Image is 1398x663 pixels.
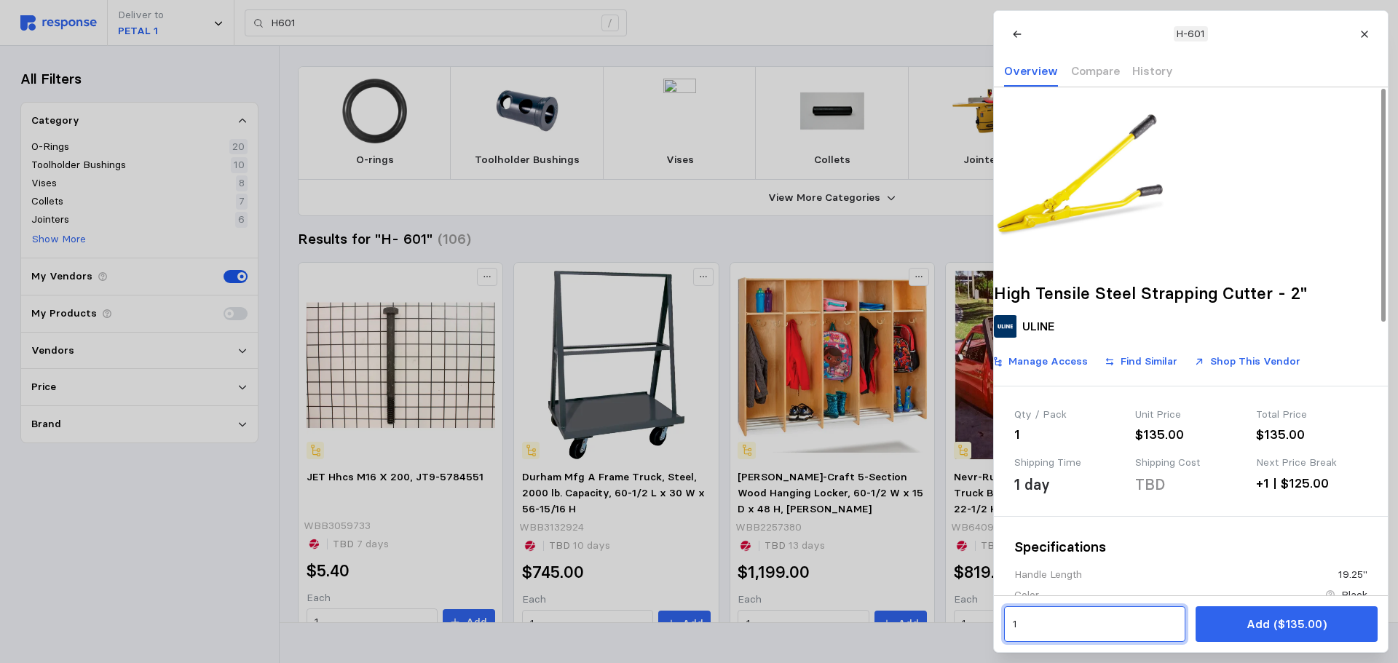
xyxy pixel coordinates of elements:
[1256,474,1367,493] div: +1 | $125.00
[994,87,1169,262] img: H-601
[1135,425,1246,445] div: $135.00
[1196,606,1377,642] button: Add ($135.00)
[1004,62,1058,80] p: Overview
[1014,587,1039,603] div: Color
[1014,407,1125,423] div: Qty / Pack
[1135,407,1246,423] div: Unit Price
[1256,455,1367,471] div: Next Price Break
[1246,615,1326,633] p: Add ($135.00)
[1014,567,1082,582] div: Handle Length
[1209,354,1300,370] p: Shop This Vendor
[1185,348,1308,376] button: Shop This Vendor
[1135,455,1246,471] div: Shipping Cost
[1012,611,1177,638] input: Qty
[1338,567,1367,582] div: 19.25"
[1256,407,1367,423] div: Total Price
[1132,62,1173,80] p: History
[984,348,1096,376] button: Manage Access
[1120,354,1177,370] p: Find Similar
[1340,587,1367,603] div: Black
[1022,317,1054,336] p: ULINE
[1070,62,1119,80] p: Compare
[1176,26,1205,42] p: H-601
[1014,474,1050,496] div: 1 day
[1014,425,1125,445] div: 1
[1135,474,1165,496] div: TBD
[1096,348,1185,376] button: Find Similar
[1014,455,1125,471] div: Shipping Time
[994,282,1388,305] h2: High Tensile Steel Strapping Cutter - 2"
[1014,537,1367,557] h3: Specifications
[1008,354,1087,370] p: Manage Access
[1256,425,1367,445] div: $135.00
